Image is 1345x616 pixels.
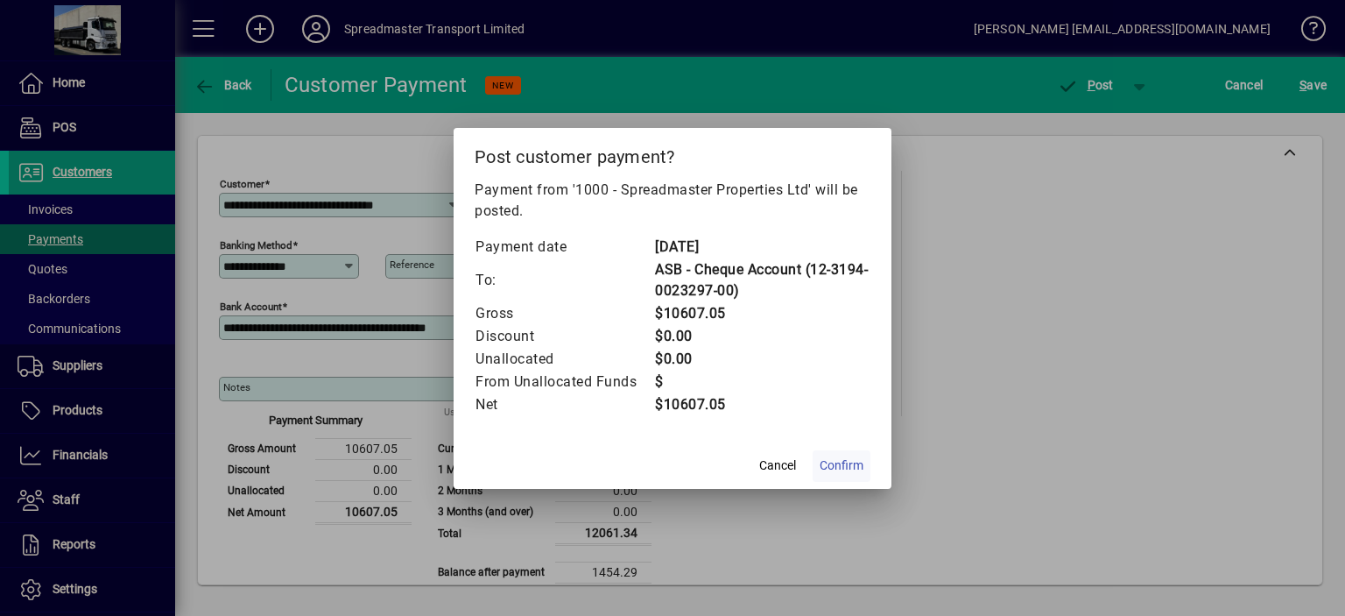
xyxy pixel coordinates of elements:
td: From Unallocated Funds [475,371,654,393]
span: Confirm [820,457,863,475]
button: Confirm [813,450,870,482]
td: $ [654,371,870,393]
span: Cancel [759,457,796,475]
td: $0.00 [654,325,870,348]
h2: Post customer payment? [454,128,891,179]
td: $0.00 [654,348,870,371]
td: $10607.05 [654,393,870,416]
td: Net [475,393,654,416]
td: [DATE] [654,236,870,258]
td: Payment date [475,236,654,258]
td: $10607.05 [654,302,870,325]
td: To: [475,258,654,302]
td: Gross [475,302,654,325]
button: Cancel [750,450,806,482]
td: Unallocated [475,348,654,371]
p: Payment from '1000 - Spreadmaster Properties Ltd' will be posted. [475,180,870,222]
td: Discount [475,325,654,348]
td: ASB - Cheque Account (12-3194-0023297-00) [654,258,870,302]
